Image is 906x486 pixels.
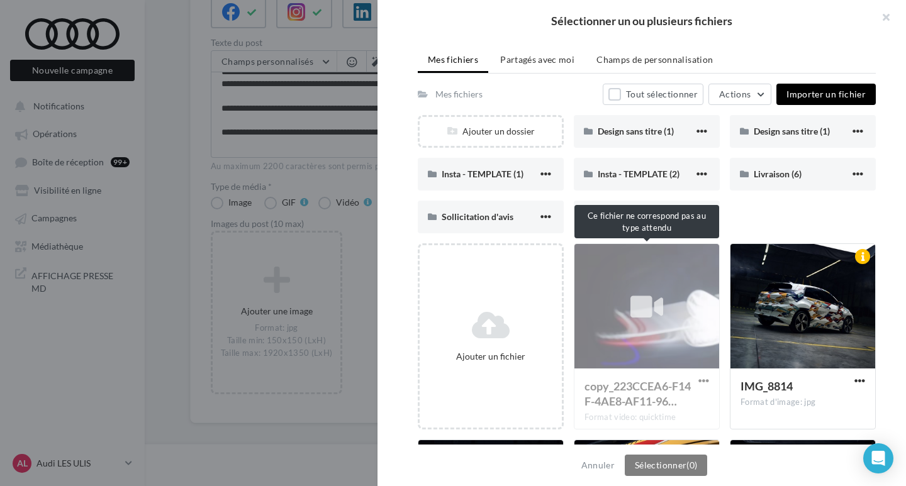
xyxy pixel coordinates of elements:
button: Tout sélectionner [603,84,703,105]
span: Design sans titre (1) [598,126,674,136]
div: Format d'image: jpg [741,397,865,408]
span: IMG_8814 [741,379,793,393]
span: Livraison (6) [754,168,802,179]
span: Mes fichiers [428,54,478,65]
span: (0) [686,460,697,470]
button: Importer un fichier [776,84,876,105]
div: Mes fichiers [435,88,483,101]
span: Partagés avec moi [500,54,574,65]
div: Open Intercom Messenger [863,443,893,473]
span: Insta - TEMPLATE (1) [442,168,523,179]
span: Sollicitation d'avis [442,211,513,222]
button: Annuler [576,458,620,473]
span: Design sans titre (1) [754,126,830,136]
span: Insta - TEMPLATE (2) [598,168,679,179]
button: Sélectionner(0) [625,455,707,476]
div: Ce fichier ne correspond pas au type attendu [574,205,719,238]
h2: Sélectionner un ou plusieurs fichiers [398,15,886,26]
div: Ajouter un fichier [425,350,557,363]
div: Ajouter un dossier [420,125,562,138]
span: Champs de personnalisation [596,54,713,65]
span: Importer un fichier [786,89,866,99]
button: Actions [708,84,771,105]
span: Actions [719,89,751,99]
